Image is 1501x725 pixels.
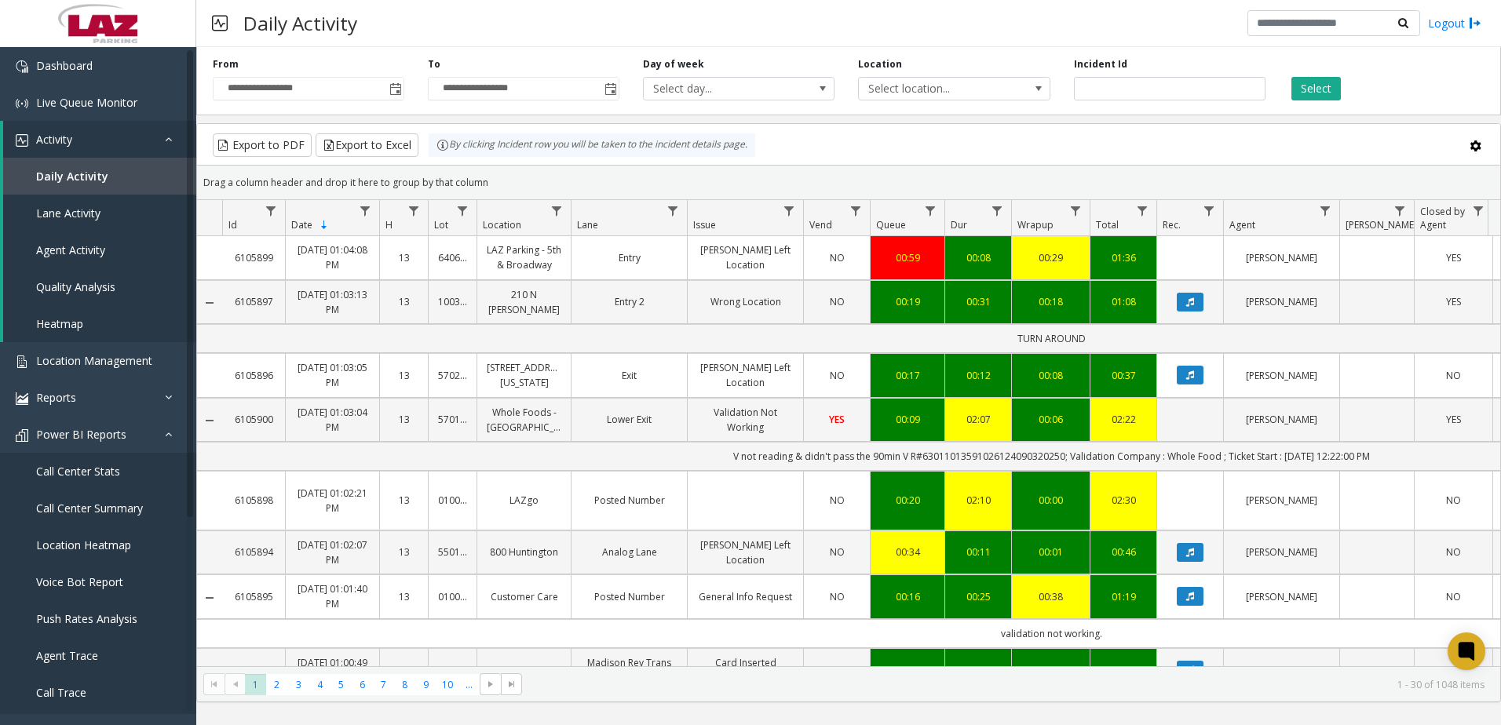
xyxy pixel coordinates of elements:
span: Lot [434,218,448,231]
a: Card Inserted Incorrectly [697,655,794,685]
div: 00:08 [955,250,1002,265]
a: Agent Filter Menu [1315,200,1336,221]
a: Entry [581,250,677,265]
span: Closed by Agent [1420,205,1465,231]
span: YES [1446,413,1461,426]
span: Go to the next page [484,678,497,690]
a: Lower Exit [581,412,677,427]
a: Analog Lane [581,545,677,559]
span: Heatmap [36,316,83,331]
span: Rec. [1163,218,1181,231]
a: Issue Filter Menu [779,200,800,221]
a: Validation Not Working [697,405,794,435]
a: [DATE] 01:03:13 PM [295,287,370,317]
a: NO [1424,368,1483,383]
a: 00:15 [880,662,935,677]
a: YES [1424,294,1483,309]
a: LAZgo [487,493,561,508]
div: 01:36 [1100,250,1147,265]
a: Agent Activity [3,231,196,268]
a: [DATE] 01:03:05 PM [295,360,370,390]
button: Export to PDF [213,133,312,157]
a: 00:08 [1021,368,1080,383]
img: 'icon' [16,355,28,368]
a: Lot Filter Menu [452,200,473,221]
a: 01:18 [955,662,1002,677]
a: Date Filter Menu [355,200,376,221]
div: 00:00 [1021,493,1080,508]
a: [PERSON_NAME] [1233,294,1330,309]
img: 'icon' [16,134,28,147]
a: [DATE] 01:02:21 PM [295,486,370,516]
a: 00:20 [880,493,935,508]
a: 01:19 [1100,589,1147,604]
span: YES [1446,295,1461,308]
a: Total Filter Menu [1132,200,1153,221]
a: 13 [389,545,418,559]
span: Page 4 [309,674,331,695]
span: Page 9 [415,674,436,695]
a: 00:31 [955,294,1002,309]
a: [DATE] 01:01:40 PM [295,581,370,611]
span: Vend [809,218,832,231]
a: [STREET_ADDRESS][US_STATE] [487,360,561,390]
a: General Info Request [697,589,794,604]
a: [DATE] 01:02:07 PM [295,537,370,567]
span: Select location... [859,78,1011,100]
span: [PERSON_NAME] [1346,218,1417,231]
span: Location [483,218,521,231]
a: Daily Activity [3,158,196,195]
span: Toggle popup [601,78,619,100]
a: [PERSON_NAME] [1233,589,1330,604]
span: YES [829,413,845,426]
span: Agent Trace [36,648,98,663]
button: Export to Excel [316,133,418,157]
h3: Daily Activity [236,4,365,42]
a: NO [813,662,860,677]
a: [PERSON_NAME] [487,662,561,677]
span: Date [291,218,312,231]
a: Whole Foods - [GEOGRAPHIC_DATA] [487,405,561,435]
a: 570144 [438,412,467,427]
a: 02:30 [1100,493,1147,508]
div: 02:07 [955,412,1002,427]
a: 00:06 [1021,412,1080,427]
div: 00:29 [1021,250,1080,265]
span: Dashboard [36,58,93,73]
span: Location Management [36,353,152,368]
a: [DATE] 01:00:49 PM [295,655,370,685]
span: NO [1446,663,1461,676]
a: 00:01 [1021,545,1080,559]
span: NO [1446,590,1461,603]
a: 6105896 [232,368,276,383]
a: 13 [389,368,418,383]
a: 010052 [438,493,467,508]
span: Page 11 [458,674,480,695]
a: NO [813,493,860,508]
span: Go to the next page [480,673,501,695]
span: Page 8 [394,674,415,695]
a: 6105893 [232,662,276,677]
a: 640601 [438,250,467,265]
a: 00:25 [955,589,1002,604]
a: Closed by Agent Filter Menu [1468,200,1489,221]
a: Logout [1428,15,1481,31]
a: LAZ Parking - 5th & Broadway [487,242,561,272]
a: 570215 [438,368,467,383]
a: 010016 [438,589,467,604]
a: NO [1424,589,1483,604]
a: Wrapup Filter Menu [1065,200,1086,221]
a: 6105899 [232,250,276,265]
a: 00:11 [955,545,1002,559]
a: [PERSON_NAME] [1233,493,1330,508]
a: 800 Huntington [487,545,561,559]
a: 00:16 [880,589,935,604]
a: 590644 [438,662,467,677]
span: Lane Activity [36,206,100,220]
